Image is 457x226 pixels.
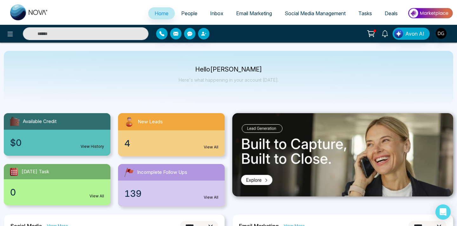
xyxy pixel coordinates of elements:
[278,7,352,19] a: Social Media Management
[210,10,223,17] span: Inbox
[10,136,22,149] span: $0
[175,7,204,19] a: People
[352,7,378,19] a: Tasks
[9,167,19,177] img: todayTask.svg
[407,6,453,20] img: Market-place.gif
[89,193,104,199] a: View All
[358,10,372,17] span: Tasks
[123,167,135,178] img: followUps.svg
[181,10,197,17] span: People
[405,30,424,38] span: Avon AI
[10,4,48,20] img: Nova CRM Logo
[114,164,228,207] a: Incomplete Follow Ups139View All
[378,7,404,19] a: Deals
[230,7,278,19] a: Email Marketing
[204,144,218,150] a: View All
[123,116,135,128] img: newLeads.svg
[393,28,430,40] button: Avon AI
[22,168,49,175] span: [DATE] Task
[124,187,142,200] span: 139
[23,118,56,125] span: Available Credit
[385,10,398,17] span: Deals
[204,7,230,19] a: Inbox
[114,113,228,156] a: New Leads4View All
[9,116,20,127] img: availableCredit.svg
[285,10,346,17] span: Social Media Management
[137,169,187,176] span: Incomplete Follow Ups
[179,67,279,72] p: Hello [PERSON_NAME]
[179,77,279,83] p: Here's what happening in your account [DATE].
[148,7,175,19] a: Home
[155,10,169,17] span: Home
[436,28,447,39] img: User Avatar
[81,144,104,149] a: View History
[10,186,16,199] span: 0
[236,10,272,17] span: Email Marketing
[232,113,453,196] img: .
[394,29,403,38] img: Lead Flow
[124,137,130,150] span: 4
[435,204,451,220] div: Open Intercom Messenger
[204,195,218,200] a: View All
[138,118,163,126] span: New Leads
